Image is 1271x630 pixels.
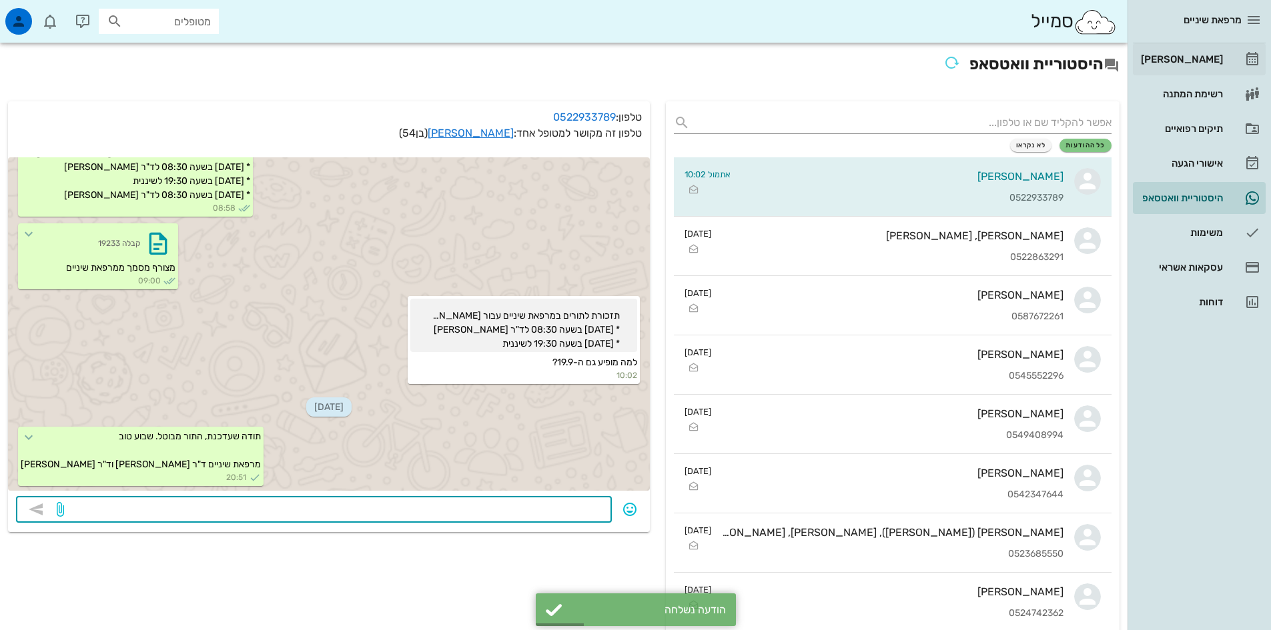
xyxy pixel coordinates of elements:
[722,549,1064,560] div: 0523685550
[685,168,731,181] small: אתמול 10:02
[306,397,352,417] span: [DATE]
[722,289,1064,301] div: [PERSON_NAME]
[569,603,726,616] div: הודעה נשלחה
[722,467,1064,479] div: [PERSON_NAME]
[722,229,1064,242] div: [PERSON_NAME], [PERSON_NAME]
[722,608,1064,619] div: 0524742362
[741,193,1064,204] div: 0522933789
[1133,251,1266,283] a: עסקאות אשראי
[98,238,141,249] div: קבלה 19233
[685,346,711,359] small: [DATE]
[8,51,1120,80] h2: היסטוריית וואטסאפ
[1074,9,1117,35] img: SmileCloud logo
[695,112,1112,133] input: אפשר להקליד שם או טלפון...
[16,125,642,141] p: טלפון זה מקושר למטופל אחד:
[722,371,1064,382] div: 0545552296
[685,465,711,477] small: [DATE]
[39,11,47,19] span: תג
[428,127,514,139] a: [PERSON_NAME]
[722,430,1064,441] div: 0549408994
[722,526,1064,539] div: [PERSON_NAME] ([PERSON_NAME]), [PERSON_NAME], [PERSON_NAME]
[16,109,642,125] p: טלפון:
[21,431,261,470] span: תודה שעדכנת, התור מבוטל. שבוע טוב מרפאת שיניים ד"ר [PERSON_NAME] וד"ר [PERSON_NAME]
[213,202,236,214] span: 08:58
[685,583,711,596] small: [DATE]
[722,407,1064,420] div: [PERSON_NAME]
[428,309,620,349] span: תזכורת לתורים במרפאת שיניים עבור [PERSON_NAME] * [DATE] בשעה 08:30 לד"ר [PERSON_NAME] * [DATE] בש...
[1133,147,1266,179] a: אישורי הגעה
[1138,123,1223,134] div: תיקים רפואיים
[1138,89,1223,99] div: רשימת המתנה
[138,275,161,287] span: 09:00
[1133,286,1266,318] a: דוחות
[1133,182,1266,214] a: תגהיסטוריית וואטסאפ
[1133,217,1266,249] a: משימות
[1133,113,1266,145] a: תיקים רפואיים
[722,311,1064,323] div: 0587672261
[722,252,1064,263] div: 0522863291
[722,585,1064,598] div: [PERSON_NAME]
[66,262,175,273] span: מצורף מסמך ממרפאת שיניים
[1138,193,1223,203] div: היסטוריית וואטסאפ
[226,471,246,483] span: 20:51
[1138,158,1223,169] div: אישורי הגעה
[402,127,416,139] span: 54
[1133,78,1266,110] a: רשימת המתנה
[1133,43,1266,75] a: [PERSON_NAME]
[553,111,616,123] a: 0522933789
[1066,141,1106,149] span: כל ההודעות
[1138,227,1223,238] div: משימות
[1138,54,1223,65] div: [PERSON_NAME]
[1031,7,1117,36] div: סמייל
[685,287,711,299] small: [DATE]
[1060,139,1112,152] button: כל ההודעות
[552,357,637,368] span: למה מופיע גם ה-19.9?
[685,524,711,537] small: [DATE]
[399,127,428,139] span: (בן )
[1016,141,1046,149] span: לא נקראו
[685,227,711,240] small: [DATE]
[1138,262,1223,273] div: עסקאות אשראי
[410,369,637,381] small: 10:02
[741,170,1064,183] div: [PERSON_NAME]
[685,405,711,418] small: [DATE]
[1138,297,1223,307] div: דוחות
[1010,139,1052,152] button: לא נקראו
[722,348,1064,361] div: [PERSON_NAME]
[1184,14,1242,26] span: מרפאת שיניים
[722,489,1064,501] div: 0542347644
